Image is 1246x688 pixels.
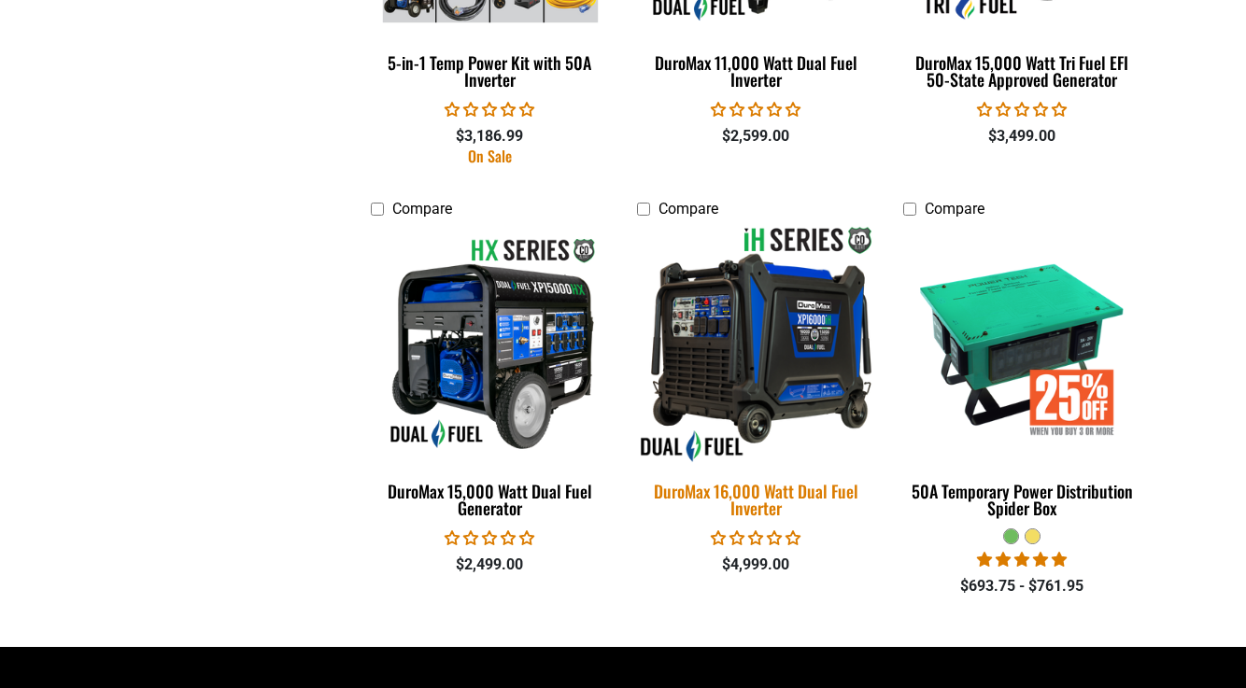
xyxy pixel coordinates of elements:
[371,483,609,516] div: DuroMax 15,000 Watt Dual Fuel Generator
[903,483,1141,516] div: 50A Temporary Power Distribution Spider Box
[977,551,1067,569] span: 5.00 stars
[903,575,1141,597] div: $693.75 - $761.95
[445,101,534,119] span: 0.00 stars
[903,54,1141,88] div: DuroMax 15,000 Watt Tri Fuel EFI 50-State Approved Generator
[445,529,534,547] span: 0.00 stars
[371,125,609,147] div: $3,186.99
[371,148,609,163] div: On Sale
[637,227,875,527] a: DuroMax 16,000 Watt Dual Fuel Inverter DuroMax 16,000 Watt Dual Fuel Inverter
[658,200,718,218] span: Compare
[371,54,609,88] div: 5-in-1 Temp Power Kit with 50A Inverter
[637,483,875,516] div: DuroMax 16,000 Watt Dual Fuel Inverter
[903,227,1141,527] a: 50A Temporary Power Distribution Spider Box 50A Temporary Power Distribution Spider Box
[637,54,875,88] div: DuroMax 11,000 Watt Dual Fuel Inverter
[711,529,800,547] span: 0.00 stars
[637,125,875,147] div: $2,599.00
[904,236,1140,451] img: 50A Temporary Power Distribution Spider Box
[903,125,1141,147] div: $3,499.00
[711,101,800,119] span: 0.00 stars
[977,101,1067,119] span: 0.00 stars
[925,200,984,218] span: Compare
[371,554,609,576] div: $2,499.00
[373,236,608,451] img: DuroMax 15,000 Watt Dual Fuel Generator
[392,200,452,218] span: Compare
[625,224,886,463] img: DuroMax 16,000 Watt Dual Fuel Inverter
[371,227,609,527] a: DuroMax 15,000 Watt Dual Fuel Generator DuroMax 15,000 Watt Dual Fuel Generator
[637,554,875,576] div: $4,999.00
